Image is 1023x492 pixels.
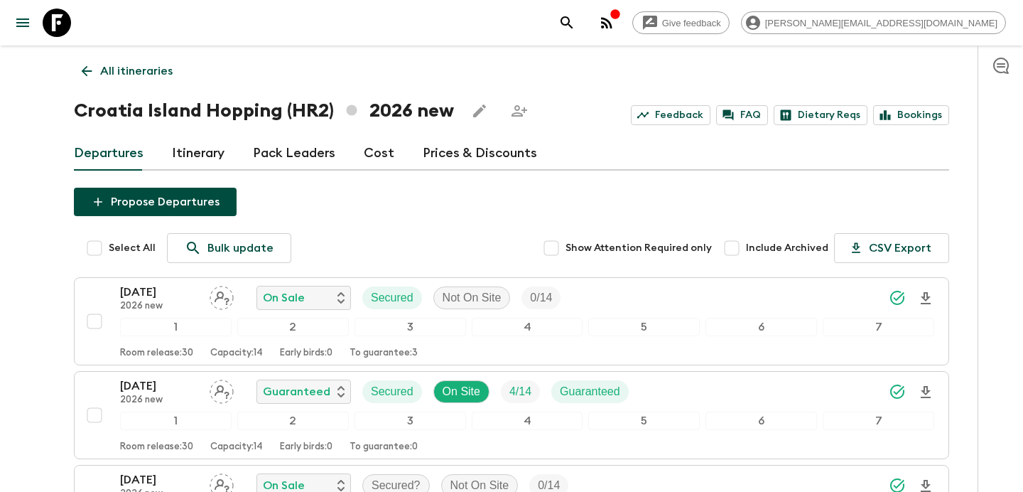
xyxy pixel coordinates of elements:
span: Show Attention Required only [565,241,712,255]
span: Assign pack leader [210,384,234,395]
p: [DATE] [120,378,198,395]
p: Secured [371,383,413,400]
div: 1 [120,318,232,336]
button: [DATE]2026 newAssign pack leaderGuaranteedSecuredOn SiteTrip FillGuaranteed1234567Room release:30... [74,371,949,459]
div: 4 [472,318,583,336]
div: Secured [362,380,422,403]
span: Include Archived [746,241,828,255]
button: CSV Export [834,233,949,263]
div: Secured [362,287,422,309]
div: Trip Fill [521,287,561,309]
a: Bulk update [167,233,291,263]
p: Room release: 30 [120,442,193,453]
button: Propose Departures [74,188,237,216]
svg: Synced Successfully [889,383,906,400]
a: Pack Leaders [253,137,335,171]
span: Assign pack leader [210,478,234,489]
svg: Download Onboarding [917,290,934,307]
div: 7 [823,318,934,336]
p: Room release: 30 [120,348,193,359]
button: [DATE]2026 newAssign pack leaderOn SaleSecuredNot On SiteTrip Fill1234567Room release:30Capacity:... [74,277,949,365]
p: Not On Site [443,289,502,306]
p: All itineraries [100,63,173,80]
span: Give feedback [654,18,729,28]
div: 4 [472,412,583,430]
a: Prices & Discounts [423,137,537,171]
button: Edit this itinerary [465,97,494,125]
a: Dietary Reqs [774,105,867,125]
p: Guaranteed [263,383,330,400]
span: Share this itinerary [505,97,534,125]
div: 5 [588,412,700,430]
p: On Site [443,383,480,400]
p: To guarantee: 0 [350,442,418,453]
p: 2026 new [120,301,198,312]
p: 0 / 14 [530,289,552,306]
button: menu [9,9,37,37]
a: All itineraries [74,57,180,85]
div: On Site [433,380,489,403]
p: 4 / 14 [509,383,531,400]
svg: Download Onboarding [917,384,934,401]
div: 5 [588,318,700,336]
a: Cost [364,137,394,171]
p: Bulk update [207,240,274,257]
a: Departures [74,137,144,171]
div: 1 [120,412,232,430]
p: Guaranteed [560,383,620,400]
a: Itinerary [172,137,224,171]
div: 2 [237,412,349,430]
span: [PERSON_NAME][EMAIL_ADDRESS][DOMAIN_NAME] [757,18,1005,28]
button: search adventures [553,9,581,37]
p: Early birds: 0 [280,348,332,359]
div: 3 [354,412,466,430]
div: 6 [705,318,817,336]
a: Bookings [873,105,949,125]
p: On Sale [263,289,305,306]
svg: Synced Successfully [889,289,906,306]
p: Capacity: 14 [210,348,263,359]
span: Select All [109,241,156,255]
div: 6 [705,412,817,430]
div: 2 [237,318,349,336]
div: 3 [354,318,466,336]
a: FAQ [716,105,768,125]
p: Secured [371,289,413,306]
a: Give feedback [632,11,730,34]
p: Early birds: 0 [280,442,332,453]
p: To guarantee: 3 [350,348,418,359]
p: 2026 new [120,395,198,406]
div: Trip Fill [501,380,540,403]
div: [PERSON_NAME][EMAIL_ADDRESS][DOMAIN_NAME] [741,11,1006,34]
p: Capacity: 14 [210,442,263,453]
span: Assign pack leader [210,290,234,301]
p: [DATE] [120,284,198,301]
a: Feedback [631,105,710,125]
div: 7 [823,412,934,430]
h1: Croatia Island Hopping (HR2) 2026 new [74,97,454,125]
div: Not On Site [433,287,511,309]
p: [DATE] [120,471,198,488]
